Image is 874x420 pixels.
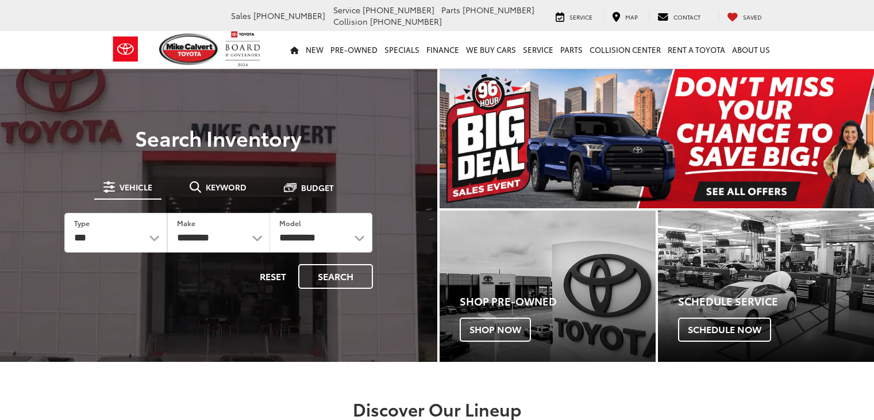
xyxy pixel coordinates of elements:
span: [PHONE_NUMBER] [363,4,434,16]
a: Finance [423,31,463,68]
img: Mike Calvert Toyota [159,33,220,65]
a: Contact [649,10,709,22]
a: Map [603,10,646,22]
a: Service [519,31,557,68]
h4: Schedule Service [678,296,874,307]
h3: Search Inventory [48,126,389,149]
button: Search [298,264,373,289]
span: Collision [333,16,368,27]
a: WE BUY CARS [463,31,519,68]
h2: Discover Our Lineup [32,399,842,418]
span: Saved [743,13,762,21]
label: Model [279,218,301,228]
a: Collision Center [586,31,664,68]
button: Reset [250,264,296,289]
span: Sales [231,10,251,21]
span: [PHONE_NUMBER] [463,4,534,16]
span: Map [625,13,638,21]
a: Parts [557,31,586,68]
label: Make [177,218,195,228]
h4: Shop Pre-Owned [460,296,656,307]
div: Toyota [440,211,656,362]
span: [PHONE_NUMBER] [253,10,325,21]
span: Contact [673,13,700,21]
a: Specials [381,31,423,68]
span: Service [569,13,592,21]
a: About Us [729,31,773,68]
div: Toyota [658,211,874,362]
span: Service [333,4,360,16]
span: Vehicle [120,183,152,191]
a: Schedule Service Schedule Now [658,211,874,362]
span: Keyword [206,183,247,191]
span: Shop Now [460,318,531,342]
span: Parts [441,4,460,16]
span: [PHONE_NUMBER] [370,16,442,27]
span: Schedule Now [678,318,771,342]
a: New [302,31,327,68]
a: Pre-Owned [327,31,381,68]
a: Service [547,10,601,22]
img: Toyota [104,30,147,68]
span: Budget [301,184,334,192]
label: Type [74,218,90,228]
a: Rent a Toyota [664,31,729,68]
a: Shop Pre-Owned Shop Now [440,211,656,362]
a: My Saved Vehicles [718,10,771,22]
a: Home [287,31,302,68]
